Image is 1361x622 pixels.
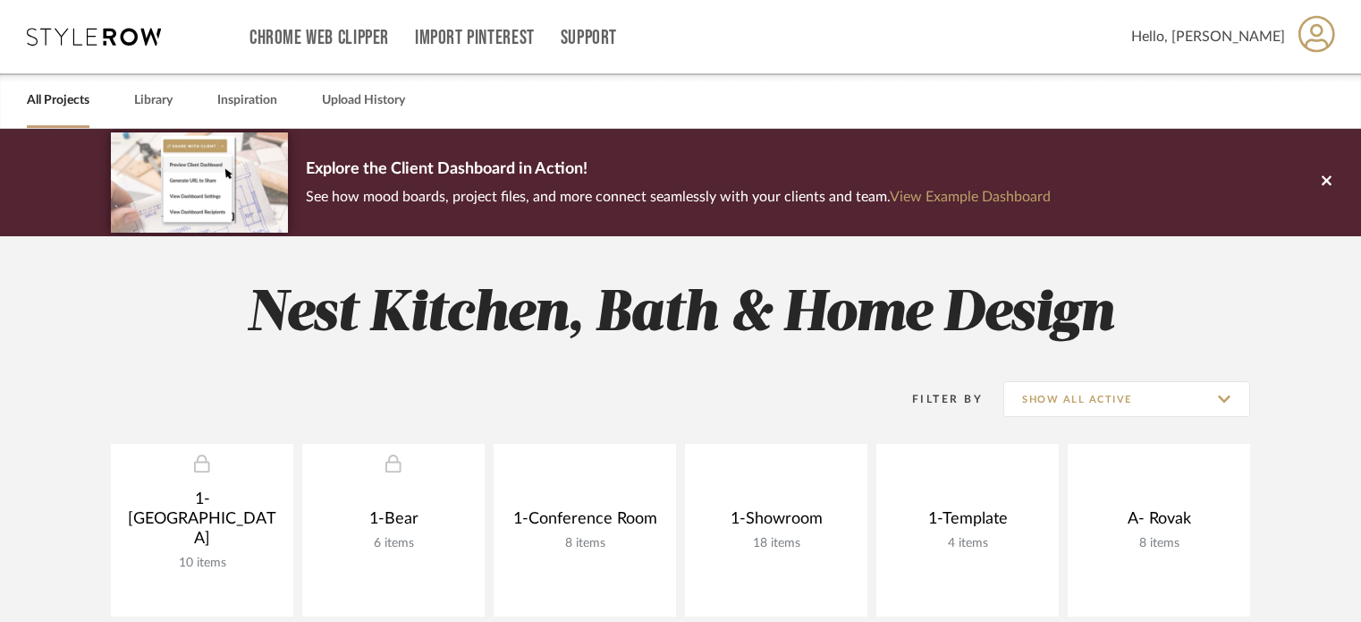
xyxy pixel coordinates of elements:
[317,509,470,536] div: 1-Bear
[37,281,1324,348] h2: Nest Kitchen, Bath & Home Design
[890,190,1051,204] a: View Example Dashboard
[508,509,662,536] div: 1-Conference Room
[249,30,389,46] a: Chrome Web Clipper
[125,556,279,571] div: 10 items
[322,89,405,113] a: Upload History
[217,89,277,113] a: Inspiration
[1082,536,1236,551] div: 8 items
[1131,26,1285,47] span: Hello, [PERSON_NAME]
[508,536,662,551] div: 8 items
[317,536,470,551] div: 6 items
[134,89,173,113] a: Library
[561,30,617,46] a: Support
[891,509,1044,536] div: 1-Template
[889,390,983,408] div: Filter By
[27,89,89,113] a: All Projects
[306,184,1051,209] p: See how mood boards, project files, and more connect seamlessly with your clients and team.
[1082,509,1236,536] div: A- Rovak
[415,30,535,46] a: Import Pinterest
[891,536,1044,551] div: 4 items
[125,490,279,556] div: 1- [GEOGRAPHIC_DATA]
[306,156,1051,184] p: Explore the Client Dashboard in Action!
[111,132,288,232] img: d5d033c5-7b12-40c2-a960-1ecee1989c38.png
[699,536,853,551] div: 18 items
[699,509,853,536] div: 1-Showroom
